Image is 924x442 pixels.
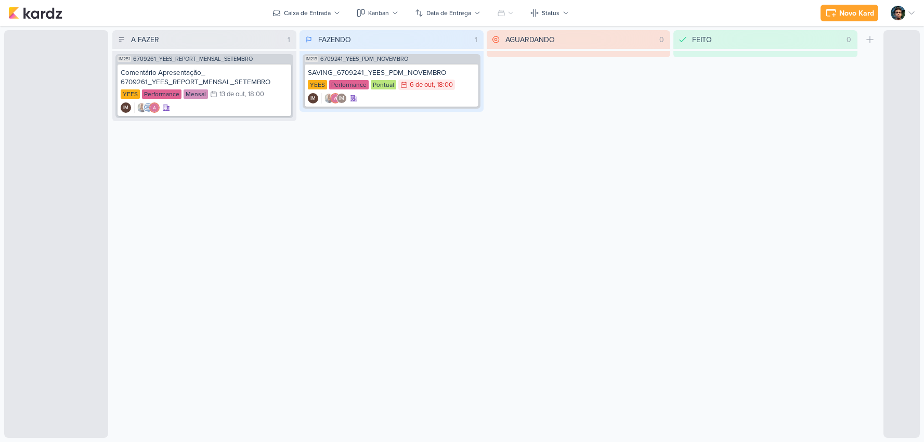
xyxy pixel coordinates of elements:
div: SAVING_6709241_YEES_PDM_NOVEMBRO [308,68,475,77]
div: Performance [329,80,369,89]
div: Criador(a): Isabella Machado Guimarães [121,102,131,113]
span: 6709241_YEES_PDM_NOVEMBRO [320,56,408,62]
span: IM213 [305,56,318,62]
div: 0 [842,34,855,45]
div: YEES [308,80,327,89]
div: 0 [655,34,668,45]
img: kardz.app [8,7,62,19]
img: Iara Santos [137,102,147,113]
div: Criador(a): Isabella Machado Guimarães [308,93,318,103]
div: 1 [471,34,481,45]
div: 1 [283,34,294,45]
p: IM [310,96,316,101]
div: Isabella Machado Guimarães [121,102,131,113]
img: Iara Santos [324,93,334,103]
div: Performance [142,89,181,99]
div: Comentário Apresentação_ 6709261_YEES_REPORT_MENSAL_SETEMBRO [121,68,288,87]
p: IM [123,106,128,111]
span: IM251 [118,56,131,62]
img: Alessandra Gomes [149,102,160,113]
div: , 18:00 [245,91,264,98]
div: Mensal [184,89,208,99]
div: Colaboradores: Iara Santos, Alessandra Gomes, Isabella Machado Guimarães [321,93,347,103]
div: Isabella Machado Guimarães [308,93,318,103]
button: Novo Kard [821,5,878,21]
div: Novo Kard [839,8,874,19]
div: 13 de out [219,91,245,98]
img: Nelito Junior [891,6,905,20]
div: Colaboradores: Iara Santos, Caroline Traven De Andrade, Alessandra Gomes [134,102,160,113]
div: , 18:00 [434,82,453,88]
div: 6 de out [410,82,434,88]
div: Isabella Machado Guimarães [336,93,347,103]
div: Pontual [371,80,396,89]
img: Alessandra Gomes [330,93,341,103]
img: Caroline Traven De Andrade [143,102,153,113]
p: IM [339,96,344,101]
div: YEES [121,89,140,99]
span: 6709261_YEES_REPORT_MENSAL_SETEMBRO [133,56,253,62]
